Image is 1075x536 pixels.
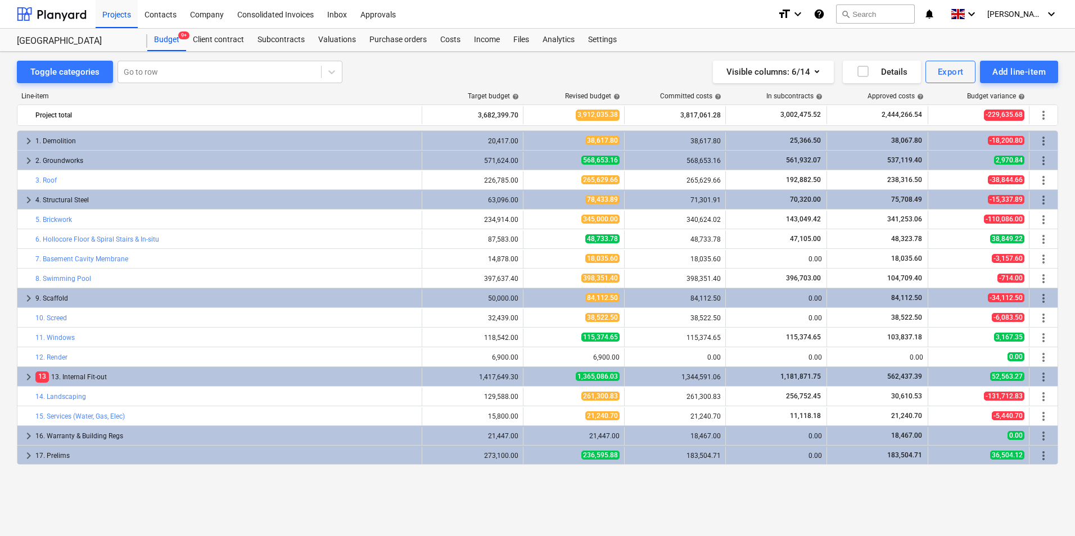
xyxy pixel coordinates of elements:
span: help [712,93,721,100]
span: -38,844.66 [988,175,1024,184]
span: 115,374.65 [785,333,822,341]
span: 38,522.50 [890,314,923,321]
div: 397,637.40 [427,275,518,283]
a: 12. Render [35,353,67,361]
span: 265,629.66 [581,175,620,184]
div: 571,624.00 [427,157,518,165]
div: 0.00 [629,353,721,361]
span: 9+ [178,31,189,39]
span: 21,240.70 [890,412,923,420]
span: keyboard_arrow_right [22,429,35,443]
span: 256,752.45 [785,392,822,400]
span: 104,709.40 [886,274,923,282]
span: keyboard_arrow_right [22,154,35,167]
span: 3,167.35 [994,333,1024,342]
a: Files [507,29,536,51]
span: More actions [1037,311,1050,325]
span: 1,181,871.75 [779,373,822,380]
div: 115,374.65 [629,334,721,342]
div: 84,112.50 [629,294,721,302]
span: 396,703.00 [785,274,822,282]
span: More actions [1037,429,1050,443]
div: 63,096.00 [427,196,518,204]
div: Revised budget [565,92,620,100]
a: Analytics [536,29,581,51]
span: keyboard_arrow_right [22,193,35,207]
div: Line-item [17,92,423,100]
span: 345,000.00 [581,215,620,224]
span: [PERSON_NAME] [987,10,1044,19]
div: 568,653.16 [629,157,721,165]
span: help [915,93,924,100]
span: keyboard_arrow_right [22,292,35,305]
div: Valuations [311,29,363,51]
span: help [510,93,519,100]
div: 265,629.66 [629,176,721,184]
div: 273,100.00 [427,452,518,460]
a: 14. Landscaping [35,393,86,401]
div: Toggle categories [30,65,100,79]
div: 4. Structural Steel [35,191,417,209]
a: 8. Swimming Pool [35,275,91,283]
span: 18,035.60 [585,254,620,263]
span: 143,049.42 [785,215,822,223]
span: 11,118.18 [789,412,822,420]
div: 32,439.00 [427,314,518,322]
div: 3,682,399.70 [427,106,518,124]
div: 1. Demolition [35,132,417,150]
i: keyboard_arrow_down [965,7,978,21]
i: keyboard_arrow_down [1045,7,1058,21]
span: keyboard_arrow_right [22,370,35,384]
span: 568,653.16 [581,156,620,165]
div: Income [467,29,507,51]
div: Settings [581,29,624,51]
div: 14,878.00 [427,255,518,263]
span: help [611,93,620,100]
button: Add line-item [980,61,1058,83]
div: 0.00 [730,353,822,361]
div: 17. Prelims [35,447,417,465]
div: 0.00 [730,294,822,302]
span: 84,112.50 [585,293,620,302]
a: 11. Windows [35,334,75,342]
span: More actions [1037,252,1050,266]
span: -5,440.70 [992,411,1024,420]
span: -229,635.68 [984,110,1024,120]
a: Costs [433,29,467,51]
span: 2,970.84 [994,156,1024,165]
div: 13. Internal Fit-out [35,368,417,386]
span: 36,504.12 [990,451,1024,460]
span: 238,316.50 [886,176,923,184]
span: 0.00 [1008,352,1024,361]
div: 0.00 [730,452,822,460]
div: 398,351.40 [629,275,721,283]
i: format_size [778,7,791,21]
div: [GEOGRAPHIC_DATA] [17,35,134,47]
span: More actions [1037,370,1050,384]
div: 183,504.71 [629,452,721,460]
div: Budget [147,29,186,51]
span: 38,849.22 [990,234,1024,243]
a: Client contract [186,29,251,51]
span: 70,320.00 [789,196,822,203]
div: 0.00 [730,432,822,440]
div: 6,900.00 [427,353,518,361]
div: Add line-item [992,65,1046,79]
span: 562,437.39 [886,373,923,380]
span: More actions [1037,331,1050,344]
a: 5. Brickwork [35,216,72,224]
span: 192,882.50 [785,176,822,184]
span: -110,086.00 [984,215,1024,224]
span: 561,932.07 [785,156,822,164]
span: 341,253.06 [886,215,923,223]
div: In subcontracts [766,92,823,100]
span: More actions [1037,449,1050,462]
div: 2. Groundworks [35,152,417,170]
span: More actions [1037,292,1050,305]
div: 16. Warranty & Building Regs [35,427,417,445]
span: More actions [1037,233,1050,246]
span: 2,444,266.54 [880,110,923,120]
div: 38,617.80 [629,137,721,145]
